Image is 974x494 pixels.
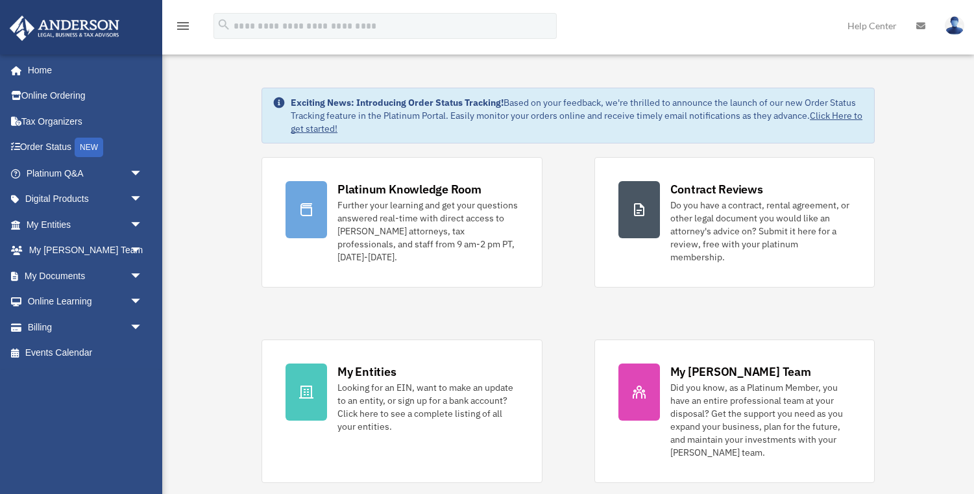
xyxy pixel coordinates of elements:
a: menu [175,23,191,34]
img: User Pic [945,16,964,35]
span: arrow_drop_down [130,314,156,341]
a: My Documentsarrow_drop_down [9,263,162,289]
a: Events Calendar [9,340,162,366]
a: Order StatusNEW [9,134,162,161]
div: Further your learning and get your questions answered real-time with direct access to [PERSON_NAM... [337,199,518,264]
span: arrow_drop_down [130,238,156,264]
a: Home [9,57,156,83]
span: arrow_drop_down [130,186,156,213]
i: menu [175,18,191,34]
div: Platinum Knowledge Room [337,181,481,197]
img: Anderson Advisors Platinum Portal [6,16,123,41]
a: Platinum Q&Aarrow_drop_down [9,160,162,186]
a: Online Ordering [9,83,162,109]
span: arrow_drop_down [130,212,156,238]
div: Looking for an EIN, want to make an update to an entity, or sign up for a bank account? Click her... [337,381,518,433]
a: My Entities Looking for an EIN, want to make an update to an entity, or sign up for a bank accoun... [262,340,542,483]
div: Based on your feedback, we're thrilled to announce the launch of our new Order Status Tracking fe... [291,96,864,135]
div: My [PERSON_NAME] Team [670,364,811,380]
div: Contract Reviews [670,181,763,197]
a: Contract Reviews Do you have a contract, rental agreement, or other legal document you would like... [594,157,875,288]
a: Billingarrow_drop_down [9,314,162,340]
a: Digital Productsarrow_drop_down [9,186,162,212]
a: My Entitiesarrow_drop_down [9,212,162,238]
a: Click Here to get started! [291,110,862,134]
i: search [217,18,231,32]
a: Online Learningarrow_drop_down [9,289,162,315]
span: arrow_drop_down [130,263,156,290]
a: My [PERSON_NAME] Teamarrow_drop_down [9,238,162,264]
div: Did you know, as a Platinum Member, you have an entire professional team at your disposal? Get th... [670,381,851,459]
div: NEW [75,138,103,157]
a: Tax Organizers [9,108,162,134]
div: Do you have a contract, rental agreement, or other legal document you would like an attorney's ad... [670,199,851,264]
a: Platinum Knowledge Room Further your learning and get your questions answered real-time with dire... [262,157,542,288]
span: arrow_drop_down [130,289,156,315]
span: arrow_drop_down [130,160,156,187]
a: My [PERSON_NAME] Team Did you know, as a Platinum Member, you have an entire professional team at... [594,340,875,483]
div: My Entities [337,364,396,380]
strong: Exciting News: Introducing Order Status Tracking! [291,97,504,108]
